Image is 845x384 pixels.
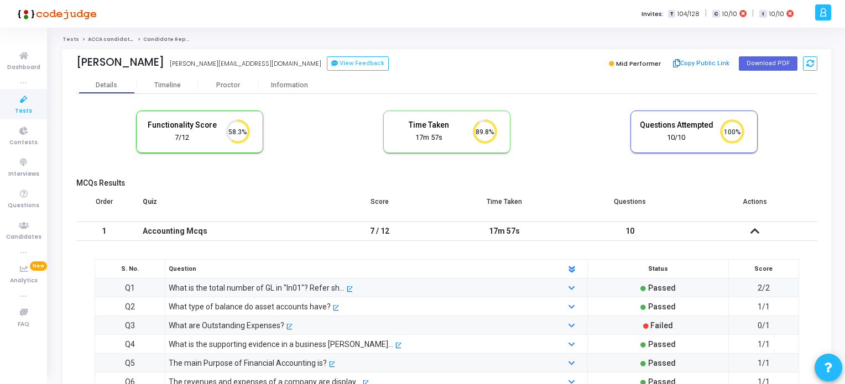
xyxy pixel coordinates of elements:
td: 10 [567,222,692,241]
span: Interviews [8,170,39,179]
th: Score [317,191,442,222]
mat-icon: open_in_new [286,324,292,330]
mat-icon: open_in_new [346,286,352,292]
div: What is the supporting evidence in a business [PERSON_NAME]... [169,338,393,350]
span: Questions [8,201,39,211]
a: ACCA candidates [88,36,137,43]
div: Accounting Mcqs [143,222,306,240]
button: View Feedback [327,56,389,71]
button: Download PDF [739,56,797,71]
span: 10/10 [722,9,737,19]
div: Details [96,81,117,90]
td: Q1 [95,278,165,297]
th: Time Taken [442,191,567,222]
div: 7/12 [145,133,219,143]
div: [PERSON_NAME][EMAIL_ADDRESS][DOMAIN_NAME] [170,59,321,69]
div: What are Outstanding Expenses? [169,319,284,332]
h5: Functionality Score [145,120,219,130]
span: 104/128 [677,9,700,19]
div: 10/10 [639,133,713,143]
h5: MCQs Results [76,178,817,188]
span: Passed [648,283,676,292]
span: Passed [648,340,676,349]
span: 1/1 [758,302,770,311]
span: I [759,10,766,18]
img: logo [14,3,97,25]
span: Passed [648,302,676,311]
button: Copy Public Link [670,55,733,72]
th: Order [76,191,132,222]
td: 7 / 12 [317,222,442,241]
span: 10/10 [769,9,784,19]
h5: Questions Attempted [639,120,713,130]
td: Q3 [95,316,165,335]
span: T [668,10,675,18]
th: Quiz [132,191,317,222]
th: Actions [692,191,817,222]
div: Information [259,81,320,90]
span: Candidate Report [143,36,194,43]
a: Tests [62,36,79,43]
span: Failed [650,321,673,330]
span: Passed [648,359,676,367]
span: Tests [15,107,32,116]
div: Question [163,263,554,275]
span: C [712,10,719,18]
span: Candidates [6,233,41,242]
div: [PERSON_NAME] [76,56,164,69]
td: Q2 [95,297,165,316]
div: The main Purpose of Financial Accounting is? [169,357,327,369]
span: New [30,261,47,271]
span: 0/1 [758,321,770,330]
td: 1 [76,222,132,241]
nav: breadcrumb [62,36,831,43]
mat-icon: open_in_new [332,305,338,311]
div: 17m 57s [392,133,466,143]
mat-icon: open_in_new [395,343,401,349]
span: Dashboard [7,63,40,72]
div: What is the total number of GL in "In01"? Refer sh... [169,282,345,294]
th: Score [728,260,799,278]
span: Analytics [10,276,38,286]
span: Contests [9,138,38,148]
span: FAQ [18,320,29,329]
span: 1/1 [758,359,770,367]
th: S. No. [95,260,165,278]
h5: Time Taken [392,120,466,130]
mat-icon: open_in_new [328,361,335,367]
div: 17m 57s [453,222,556,240]
span: 1/1 [758,340,770,349]
div: What type of balance do asset accounts have? [169,301,331,313]
th: Status [588,260,729,278]
td: Q5 [95,354,165,372]
span: Mid Performer [616,59,661,68]
span: | [752,8,754,19]
td: Q4 [95,335,165,354]
div: Timeline [154,81,181,90]
label: Invites: [641,9,664,19]
div: Proctor [198,81,259,90]
span: | [705,8,707,19]
th: Questions [567,191,692,222]
span: 2/2 [758,283,770,292]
